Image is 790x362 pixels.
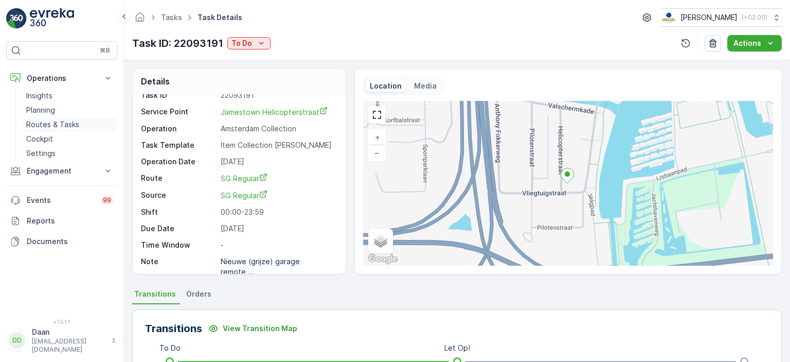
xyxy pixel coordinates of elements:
span: SG Regular [221,191,267,200]
img: logo [6,8,27,29]
span: Jamestown Helicopterstraat [221,108,328,116]
a: Reports [6,211,117,231]
button: [PERSON_NAME](+02:00) [661,8,782,27]
p: Settings [26,148,56,159]
p: 99 [103,196,111,204]
p: Item Collection [PERSON_NAME] [221,140,334,150]
p: [DATE] [221,223,334,234]
button: Engagement [6,161,117,181]
p: ⌘B [100,46,110,55]
p: Operations [27,73,97,83]
p: Reports [27,216,113,226]
p: [PERSON_NAME] [680,12,738,23]
a: Insights [22,89,117,103]
a: Homepage [134,15,146,24]
a: Layers [369,230,392,252]
span: + [375,133,380,142]
img: basis-logo_rgb2x.png [661,12,676,23]
a: Zoom Out [369,145,385,161]
a: Zoom In [369,130,385,145]
span: SG Regular [221,174,267,183]
p: ( +02:00 ) [742,13,767,22]
img: logo_light-DOdMpM7g.png [30,8,74,29]
p: Due Date [141,223,217,234]
p: Daan [32,327,106,337]
p: Routes & Tasks [26,119,79,130]
p: Actions [733,38,761,48]
p: Events [27,195,95,205]
span: v 1.51.1 [6,319,117,325]
p: 00:00-23:59 [221,207,334,217]
p: Engagement [27,166,97,176]
p: View Transition Map [223,323,297,334]
p: Service Point [141,107,217,117]
p: Let Op! [444,343,470,353]
a: Tasks [161,13,182,22]
p: Insights [26,91,52,101]
span: Orders [186,289,211,299]
a: Documents [6,231,117,252]
p: 22093191 [221,90,334,100]
p: Task Template [141,140,217,150]
a: View Fullscreen [369,107,385,123]
button: Actions [727,35,782,51]
p: To Do [231,38,252,48]
a: Settings [22,146,117,161]
a: Planning [22,103,117,117]
p: To Do [159,343,181,353]
p: Details [141,75,170,88]
a: SG Regular [221,190,334,201]
p: [EMAIL_ADDRESS][DOMAIN_NAME] [32,337,106,354]
p: Operation Date [141,157,217,167]
a: SG Regular [221,173,334,184]
p: Location [370,81,402,91]
a: Jamestown Helicopterstraat [221,107,334,117]
button: To Do [227,37,271,49]
p: - [221,240,334,250]
a: Open this area in Google Maps (opens a new window) [366,252,400,266]
p: Nieuwe (grijze) garage remote,... [221,257,302,276]
div: DD [9,332,25,349]
p: Source [141,190,217,201]
p: Amsterdam Collection [221,124,334,134]
span: Task Details [195,12,244,23]
a: Events99 [6,190,117,211]
span: Transitions [134,289,176,299]
p: Cockpit [26,134,53,144]
button: Operations [6,68,117,89]
a: Routes & Tasks [22,117,117,132]
p: Media [414,81,437,91]
img: Google [366,252,400,266]
a: Cockpit [22,132,117,146]
p: Task ID: 22093191 [132,36,223,51]
p: Planning [26,105,55,115]
p: Note [141,256,217,277]
span: − [374,148,380,157]
p: [DATE] [221,157,334,167]
p: Time Window [141,240,217,250]
button: View Transition Map [202,320,303,337]
p: Transitions [145,321,202,336]
button: DDDaan[EMAIL_ADDRESS][DOMAIN_NAME] [6,327,117,354]
p: Operation [141,124,217,134]
p: Task ID [141,90,217,100]
p: Documents [27,236,113,247]
p: Route [141,173,217,184]
p: Shift [141,207,217,217]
